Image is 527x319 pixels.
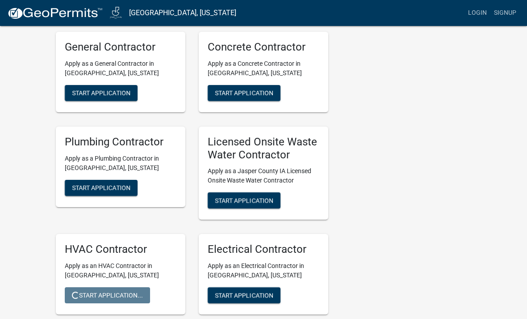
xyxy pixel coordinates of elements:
a: [GEOGRAPHIC_DATA], [US_STATE] [129,5,236,21]
a: Login [464,4,490,21]
span: Start Application... [72,292,143,299]
h5: General Contractor [65,41,176,54]
span: Start Application [72,184,130,191]
button: Start Application [208,85,280,101]
button: Start Application [208,287,280,303]
a: Signup [490,4,520,21]
p: Apply as an HVAC Contractor in [GEOGRAPHIC_DATA], [US_STATE] [65,261,176,280]
button: Start Application... [65,287,150,303]
span: Start Application [72,89,130,96]
p: Apply as an Electrical Contractor in [GEOGRAPHIC_DATA], [US_STATE] [208,261,319,280]
p: Apply as a General Contractor in [GEOGRAPHIC_DATA], [US_STATE] [65,59,176,78]
img: Jasper County, Iowa [110,7,122,19]
h5: Licensed Onsite Waste Water Contractor [208,136,319,162]
button: Start Application [65,85,138,101]
h5: Electrical Contractor [208,243,319,256]
button: Start Application [65,180,138,196]
span: Start Application [215,197,273,204]
h5: HVAC Contractor [65,243,176,256]
p: Apply as a Concrete Contractor in [GEOGRAPHIC_DATA], [US_STATE] [208,59,319,78]
h5: Plumbing Contractor [65,136,176,149]
button: Start Application [208,192,280,208]
p: Apply as a Jasper County IA Licensed Onsite Waste Water Contractor [208,166,319,185]
h5: Concrete Contractor [208,41,319,54]
span: Start Application [215,292,273,299]
span: Start Application [215,89,273,96]
p: Apply as a Plumbing Contractor in [GEOGRAPHIC_DATA], [US_STATE] [65,154,176,173]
